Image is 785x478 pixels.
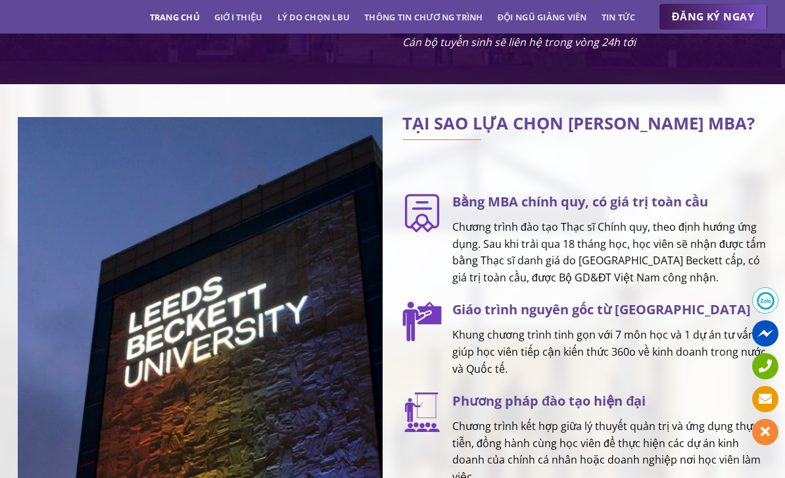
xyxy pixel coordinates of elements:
span: ĐĂNG KÝ NGAY [672,9,754,25]
img: line-lbu.jpg [402,139,481,141]
a: Tin tức [602,5,636,29]
h3: Bằng MBA chính quy, có giá trị toàn cầu [452,191,767,212]
a: ĐĂNG KÝ NGAY [659,4,767,30]
h2: TẠI SAO LỰA CHỌN [PERSON_NAME] MBA? [402,117,767,130]
a: Giới thiệu [214,5,263,29]
a: Thông tin chương trình [364,5,483,29]
a: Lý do chọn LBU [277,5,350,29]
h3: Phương pháp đào tạo hiện đại [452,391,767,412]
p: Khung chương trình tinh gọn với 7 môn học và 1 dự án tư vấn giúp học viên tiếp cận kiến thức 360o... [452,327,767,377]
em: Cán bộ tuyển sinh sẽ liên hệ trong vòng 24h tới [402,35,636,49]
p: Chương trình đào tạo Thạc sĩ Chính quy, theo định hướng ứng dụng. Sau khi trải qua 18 tháng học, ... [452,219,767,286]
a: Trang chủ [150,5,200,29]
h3: Giáo trình nguyên gốc từ [GEOGRAPHIC_DATA] [452,299,767,320]
a: Đội ngũ giảng viên [498,5,587,29]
